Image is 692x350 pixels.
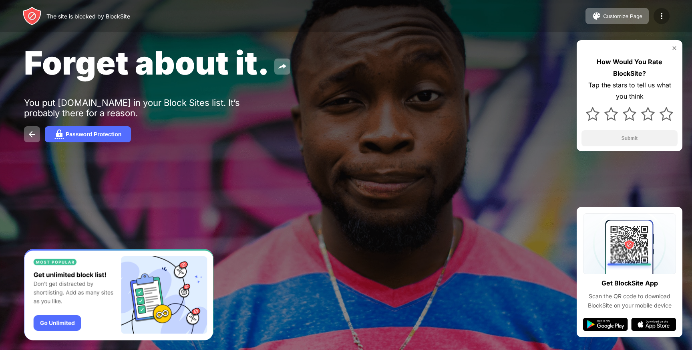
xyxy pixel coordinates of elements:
div: Customize Page [603,13,642,19]
div: Scan the QR code to download BlockSite on your mobile device [583,292,676,310]
button: Password Protection [45,126,131,142]
img: password.svg [54,129,64,139]
div: The site is blocked by BlockSite [46,13,130,20]
div: Password Protection [66,131,121,138]
img: app-store.svg [631,318,676,331]
div: Tap the stars to tell us what you think [581,79,678,103]
iframe: Banner [24,249,213,341]
button: Customize Page [585,8,649,24]
img: star.svg [623,107,636,121]
img: pallet.svg [592,11,601,21]
button: Submit [581,130,678,146]
img: google-play.svg [583,318,628,331]
img: star.svg [586,107,599,121]
div: How Would You Rate BlockSite? [581,56,678,79]
img: share.svg [278,62,287,71]
img: star.svg [604,107,618,121]
div: You put [DOMAIN_NAME] in your Block Sites list. It’s probably there for a reason. [24,97,272,118]
img: qrcode.svg [583,213,676,274]
span: Forget about it. [24,43,270,82]
img: back.svg [27,129,37,139]
img: menu-icon.svg [657,11,666,21]
img: star.svg [641,107,655,121]
div: Get BlockSite App [601,277,658,289]
img: header-logo.svg [22,6,42,26]
img: star.svg [660,107,673,121]
img: rate-us-close.svg [671,45,678,51]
